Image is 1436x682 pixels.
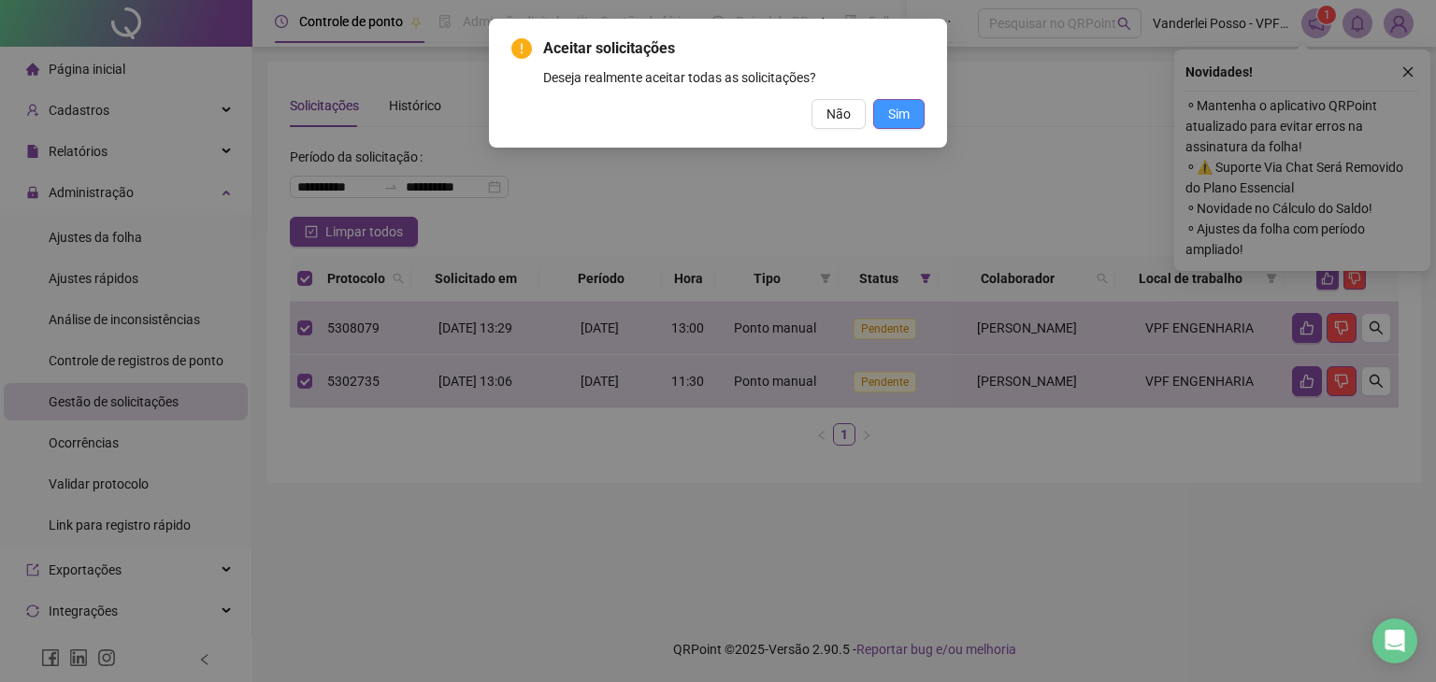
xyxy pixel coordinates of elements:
[826,104,851,124] span: Não
[1372,618,1417,663] div: Open Intercom Messenger
[543,37,925,60] span: Aceitar solicitações
[873,99,925,129] button: Sim
[511,38,532,59] span: exclamation-circle
[811,99,866,129] button: Não
[888,104,910,124] span: Sim
[543,67,925,88] div: Deseja realmente aceitar todas as solicitações?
